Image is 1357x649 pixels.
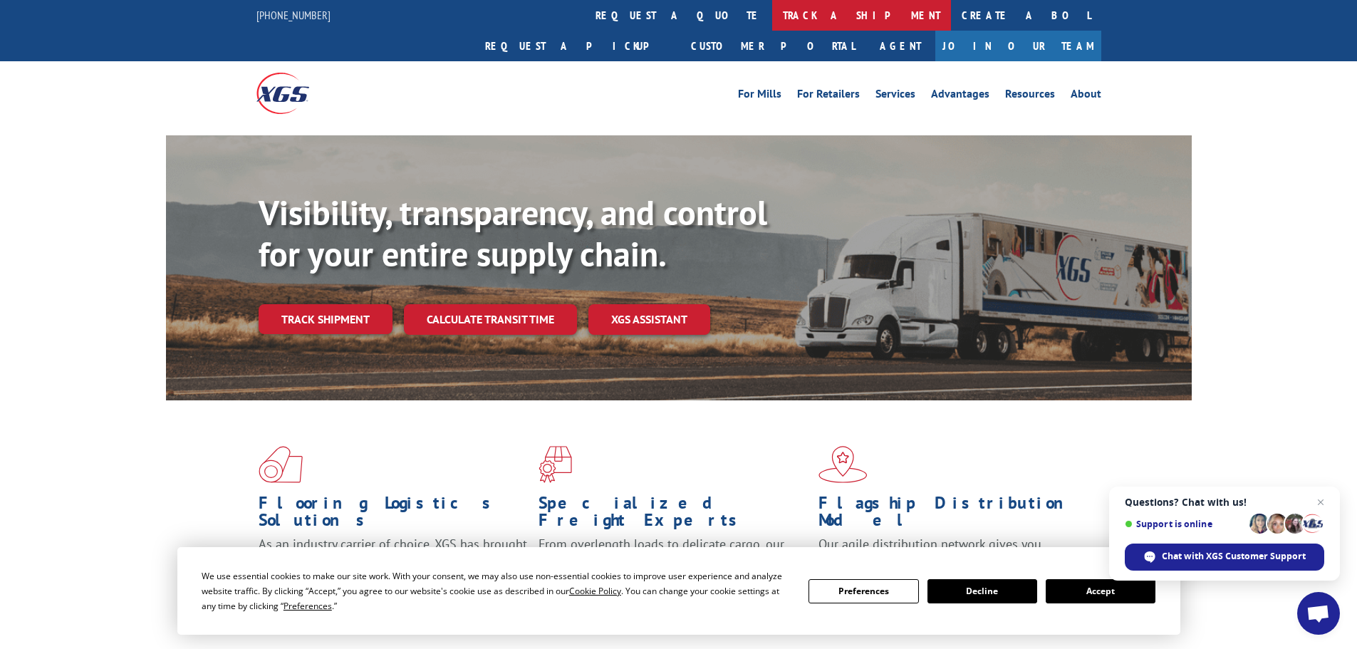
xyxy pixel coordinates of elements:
span: Preferences [284,600,332,612]
button: Accept [1046,579,1155,603]
a: About [1071,88,1101,104]
a: Services [875,88,915,104]
div: Open chat [1297,592,1340,635]
h1: Specialized Freight Experts [539,494,808,536]
p: From overlength loads to delicate cargo, our experienced staff knows the best way to move your fr... [539,536,808,599]
img: xgs-icon-flagship-distribution-model-red [818,446,868,483]
a: For Mills [738,88,781,104]
a: Advantages [931,88,989,104]
a: Track shipment [259,304,392,334]
a: Request a pickup [474,31,680,61]
a: Resources [1005,88,1055,104]
a: [PHONE_NUMBER] [256,8,331,22]
button: Decline [927,579,1037,603]
span: Our agile distribution network gives you nationwide inventory management on demand. [818,536,1081,569]
a: Join Our Team [935,31,1101,61]
button: Preferences [809,579,918,603]
img: xgs-icon-focused-on-flooring-red [539,446,572,483]
span: Questions? Chat with us! [1125,497,1324,508]
a: Calculate transit time [404,304,577,335]
a: For Retailers [797,88,860,104]
a: XGS ASSISTANT [588,304,710,335]
a: Agent [865,31,935,61]
span: Close chat [1312,494,1329,511]
div: We use essential cookies to make our site work. With your consent, we may also use non-essential ... [202,568,791,613]
span: Chat with XGS Customer Support [1162,550,1306,563]
div: Chat with XGS Customer Support [1125,544,1324,571]
h1: Flooring Logistics Solutions [259,494,528,536]
div: Cookie Consent Prompt [177,547,1180,635]
span: Cookie Policy [569,585,621,597]
span: Support is online [1125,519,1244,529]
span: As an industry carrier of choice, XGS has brought innovation and dedication to flooring logistics... [259,536,527,586]
b: Visibility, transparency, and control for your entire supply chain. [259,190,767,276]
img: xgs-icon-total-supply-chain-intelligence-red [259,446,303,483]
h1: Flagship Distribution Model [818,494,1088,536]
a: Customer Portal [680,31,865,61]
